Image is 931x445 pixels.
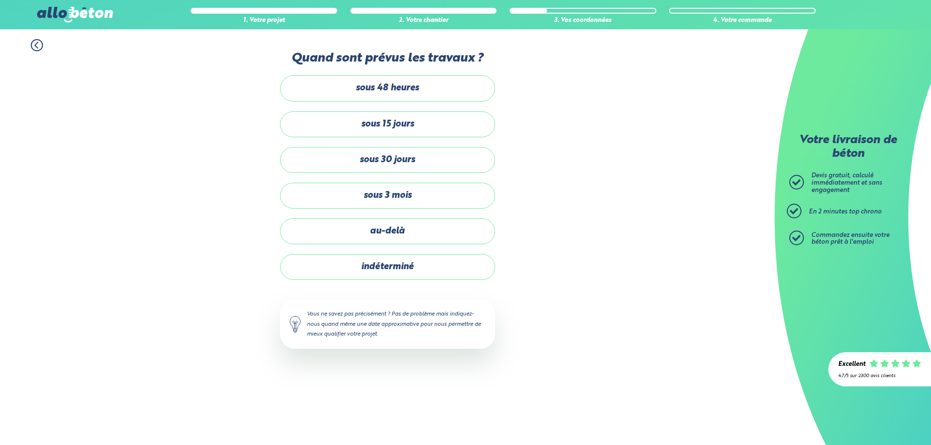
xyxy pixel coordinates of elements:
[510,17,656,24] div: 3. Vos coordonnées
[37,7,112,22] img: allobéton
[280,75,495,101] label: sous 48 heures
[280,147,495,173] label: sous 30 jours
[191,17,337,24] div: 1. Votre projet
[350,17,497,24] div: 2. Votre chantier
[280,254,495,280] label: indéterminé
[280,299,495,348] div: Vous ne savez pas précisément ? Pas de problème mais indiquez-nous quand même une date approximat...
[280,183,495,209] label: sous 3 mois
[280,111,495,137] label: sous 15 jours
[669,17,816,24] div: 4. Votre commande
[280,218,495,244] label: au-delà
[844,407,920,434] iframe: Help widget launcher
[280,51,495,65] label: Quand sont prévus les travaux ?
